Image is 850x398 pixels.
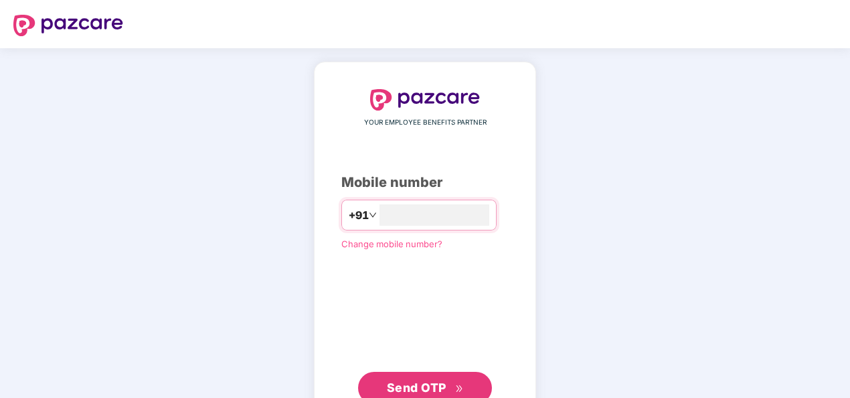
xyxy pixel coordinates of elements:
span: down [369,211,377,219]
img: logo [370,89,480,111]
img: logo [13,15,123,36]
span: +91 [349,207,369,224]
span: YOUR EMPLOYEE BENEFITS PARTNER [364,117,487,128]
a: Change mobile number? [341,239,442,249]
span: double-right [455,385,464,393]
div: Mobile number [341,172,509,193]
span: Send OTP [387,381,446,395]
